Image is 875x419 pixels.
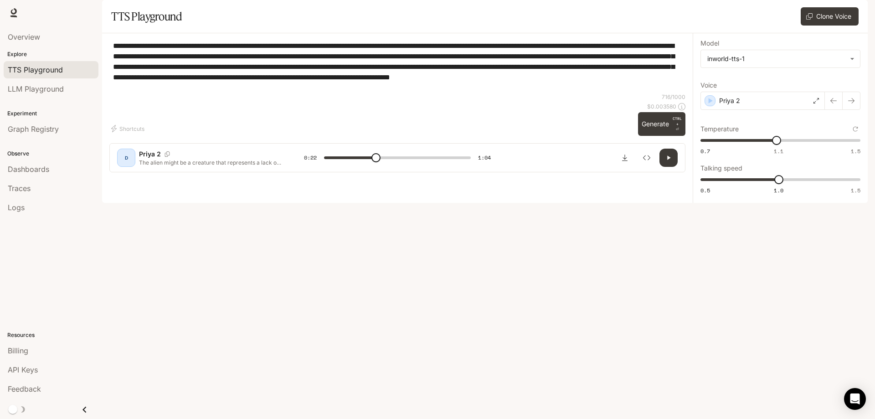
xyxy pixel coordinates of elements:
p: Priya 2 [139,150,161,159]
div: inworld-tts-1 [707,54,845,63]
span: 0.7 [700,147,710,155]
p: Talking speed [700,165,742,171]
span: 1.0 [774,186,783,194]
p: Voice [700,82,717,88]
p: $ 0.003580 [647,103,676,110]
button: Inspect [638,149,656,167]
button: GenerateCTRL +⏎ [638,112,685,136]
span: 0:22 [304,153,317,162]
button: Shortcuts [109,121,148,136]
span: 1.5 [851,147,860,155]
button: Download audio [616,149,634,167]
p: 716 / 1000 [662,93,685,101]
p: Temperature [700,126,739,132]
div: Open Intercom Messenger [844,388,866,410]
div: inworld-tts-1 [701,50,860,67]
button: Clone Voice [801,7,859,26]
p: CTRL + [673,116,682,127]
button: Reset to default [850,124,860,134]
p: The alien might be a creature that represents a lack of abstinence It collects people for reprodu... [139,159,282,166]
span: 1.5 [851,186,860,194]
span: 1:04 [478,153,491,162]
div: D [119,150,134,165]
p: Priya 2 [719,96,740,105]
span: 1.1 [774,147,783,155]
p: Model [700,40,719,47]
button: Copy Voice ID [161,151,174,157]
span: 0.5 [700,186,710,194]
h1: TTS Playground [111,7,182,26]
p: ⏎ [673,116,682,132]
